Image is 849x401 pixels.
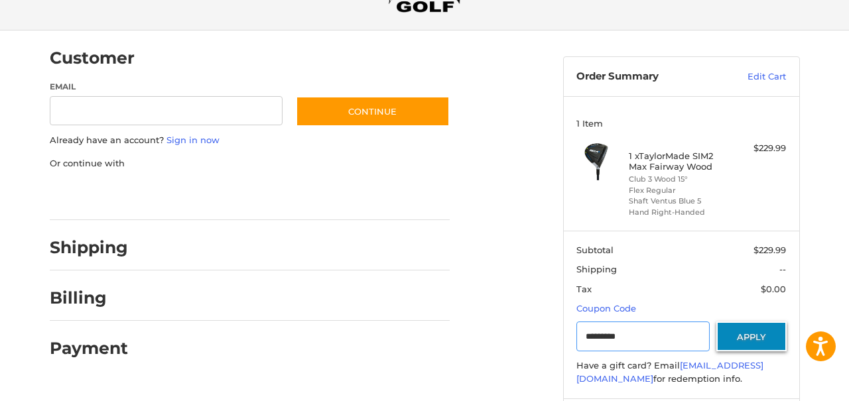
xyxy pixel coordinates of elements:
p: Already have an account? [50,134,450,147]
span: $0.00 [761,284,786,294]
iframe: PayPal-paypal [45,183,145,207]
button: Apply [716,321,787,351]
li: Flex Regular [629,185,730,196]
h2: Payment [50,338,128,359]
span: Tax [576,284,592,294]
div: $229.99 [734,142,786,155]
iframe: PayPal-venmo [270,183,369,207]
h3: 1 Item [576,118,786,129]
div: Have a gift card? Email for redemption info. [576,359,786,385]
span: Shipping [576,264,617,274]
a: Sign in now [166,135,220,145]
span: Subtotal [576,245,614,255]
h4: 1 x TaylorMade SIM2 Max Fairway Wood [629,150,730,172]
a: Coupon Code [576,303,636,314]
a: Edit Cart [719,70,786,84]
h2: Customer [50,48,135,68]
button: Continue [296,96,450,127]
h2: Shipping [50,237,128,258]
span: -- [779,264,786,274]
span: $229.99 [753,245,786,255]
label: Email [50,81,283,93]
iframe: PayPal-paylater [158,183,257,207]
iframe: Google Customer Reviews [740,365,849,401]
h3: Order Summary [576,70,719,84]
li: Club 3 Wood 15° [629,174,730,185]
li: Shaft Ventus Blue 5 [629,196,730,207]
a: [EMAIL_ADDRESS][DOMAIN_NAME] [576,360,763,384]
p: Or continue with [50,157,450,170]
h2: Billing [50,288,127,308]
li: Hand Right-Handed [629,207,730,218]
input: Gift Certificate or Coupon Code [576,321,710,351]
